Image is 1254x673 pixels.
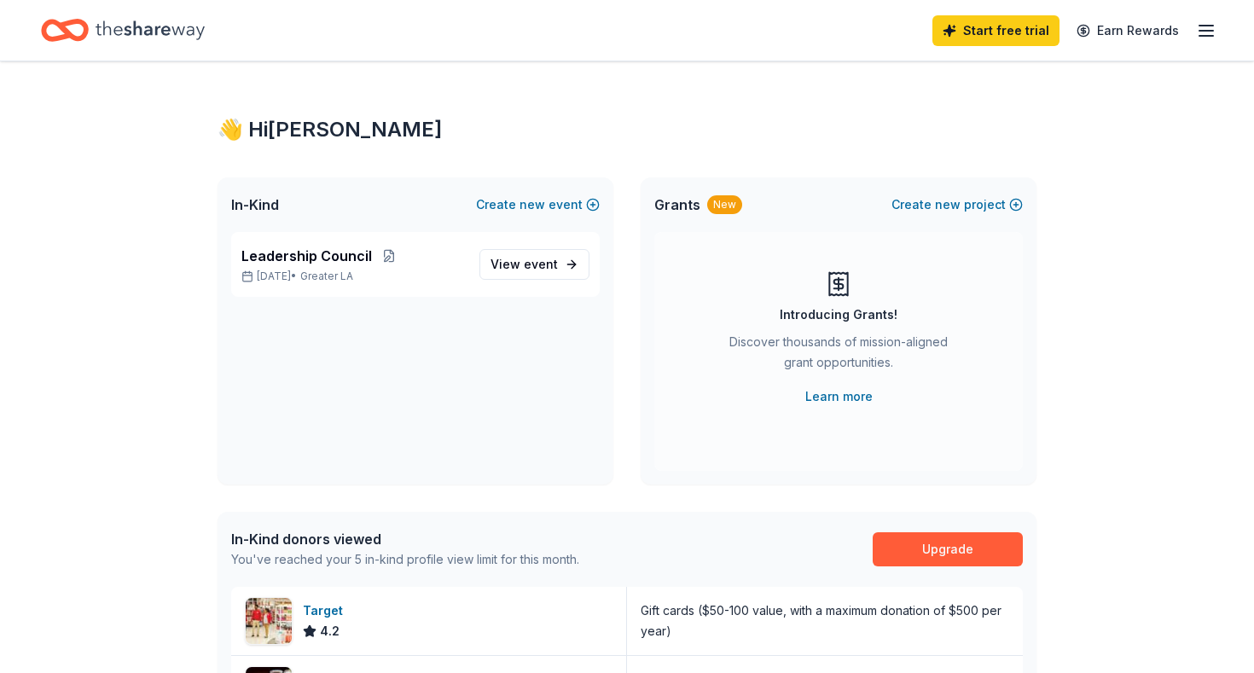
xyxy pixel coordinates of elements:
img: Image for Target [246,598,292,644]
span: Leadership Council [241,246,372,266]
span: Greater LA [300,270,353,283]
div: Gift cards ($50-100 value, with a maximum donation of $500 per year) [641,600,1009,641]
button: Createnewproject [891,194,1023,215]
span: View [491,254,558,275]
a: Upgrade [873,532,1023,566]
a: View event [479,249,589,280]
div: New [707,195,742,214]
a: Earn Rewards [1066,15,1189,46]
p: [DATE] • [241,270,466,283]
span: new [520,194,545,215]
div: Discover thousands of mission-aligned grant opportunities. [723,332,955,380]
span: 4.2 [320,621,340,641]
span: Grants [654,194,700,215]
div: Target [303,600,350,621]
span: In-Kind [231,194,279,215]
button: Createnewevent [476,194,600,215]
div: Introducing Grants! [780,305,897,325]
a: Learn more [805,386,873,407]
div: You've reached your 5 in-kind profile view limit for this month. [231,549,579,570]
a: Start free trial [932,15,1060,46]
a: Home [41,10,205,50]
div: 👋 Hi [PERSON_NAME] [218,116,1036,143]
div: In-Kind donors viewed [231,529,579,549]
span: new [935,194,961,215]
span: event [524,257,558,271]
